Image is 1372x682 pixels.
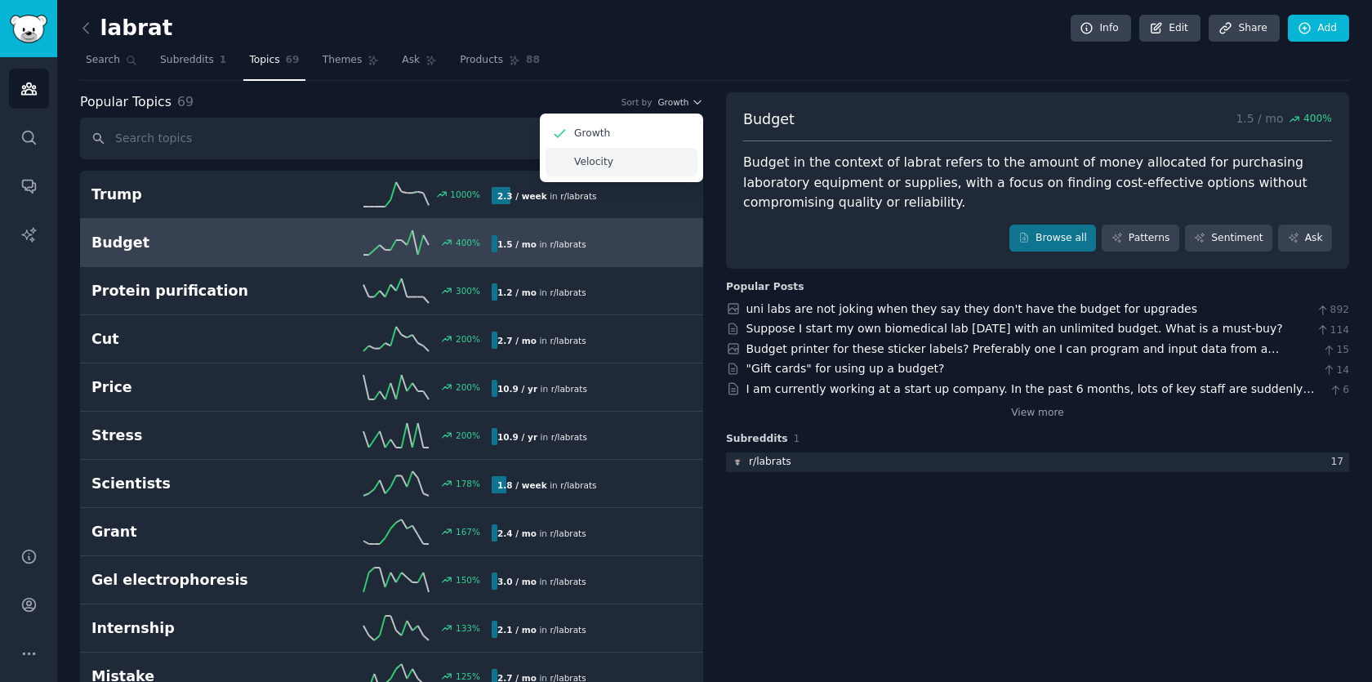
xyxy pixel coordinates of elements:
h2: Cut [91,329,292,350]
div: 300 % [456,285,480,296]
h2: Stress [91,426,292,446]
input: Search topics [80,118,703,159]
span: 1 [220,53,227,68]
a: Browse all [1009,225,1097,252]
a: I am currently working at a start up company. In the past 6 months, lots of key staff are suddenl... [746,382,1322,430]
span: Search [86,53,120,68]
span: Subreddits [726,432,788,447]
span: r/ labrats [551,432,587,442]
a: Protein purification300%1.2 / moin r/labrats [80,267,703,315]
b: 1.5 / mo [497,239,537,249]
b: 1.2 / mo [497,288,537,297]
a: Suppose I start my own biomedical lab [DATE] with an unlimited budget. What is a must-buy? [746,322,1283,335]
a: Stress200%10.9 / yrin r/labrats [80,412,703,460]
a: Add [1288,15,1349,42]
a: Internship133%2.1 / moin r/labrats [80,604,703,653]
span: r/ labrats [550,239,586,249]
a: Price200%10.9 / yrin r/labrats [80,363,703,412]
div: in [492,187,602,204]
h2: Protein purification [91,281,292,301]
a: Cut200%2.7 / moin r/labrats [80,315,703,363]
b: 3.0 / mo [497,577,537,586]
a: Budget400%1.5 / moin r/labrats [80,219,703,267]
span: 69 [286,53,300,68]
span: Topics [249,53,279,68]
div: 125 % [456,671,480,682]
span: 88 [526,53,540,68]
a: Edit [1139,15,1200,42]
span: Themes [323,53,363,68]
b: 2.4 / mo [497,528,537,538]
div: in [492,332,592,349]
h2: Grant [91,522,292,542]
span: Products [460,53,503,68]
span: r/ labrats [550,625,586,635]
b: 10.9 / yr [497,432,537,442]
span: Subreddits [160,53,214,68]
a: Sentiment [1185,225,1272,252]
a: Products88 [454,47,546,81]
img: labrats [732,457,743,468]
h2: Gel electrophoresis [91,570,292,591]
span: r/ labrats [550,336,586,345]
img: GummySearch logo [10,15,47,43]
p: 1.5 / mo [1236,109,1332,130]
a: Subreddits1 [154,47,232,81]
div: in [492,428,593,445]
a: Themes [317,47,385,81]
span: Ask [402,53,420,68]
div: r/ labrats [749,455,791,470]
a: Trump1000%2.3 / weekin r/labrats [80,171,703,219]
b: 10.9 / yr [497,384,537,394]
span: 114 [1316,323,1349,338]
a: Grant167%2.4 / moin r/labrats [80,508,703,556]
span: r/ labrats [550,577,586,586]
a: Budget printer for these sticker labels? Preferably one I can program and input data from a compu... [746,342,1280,372]
div: in [492,283,592,301]
div: 200 % [456,381,480,393]
h2: Budget [91,233,292,253]
b: 2.7 / mo [497,336,537,345]
span: 892 [1316,303,1349,318]
div: 1000 % [450,189,480,200]
div: 17 [1330,455,1349,470]
div: Sort by [621,96,653,108]
div: 400 % [456,237,480,248]
div: 167 % [456,526,480,537]
b: 2.3 / week [497,191,547,201]
span: 14 [1322,363,1349,378]
a: labratsr/labrats17 [726,452,1349,473]
a: uni labs are not joking when they say they don't have the budget for upgrades [746,302,1198,315]
div: 133 % [456,622,480,634]
button: Growth [657,96,703,108]
span: 1 [794,433,800,444]
a: View more [1011,406,1064,421]
div: 178 % [456,478,480,489]
a: Info [1071,15,1131,42]
div: in [492,621,592,638]
a: Ask [396,47,443,81]
div: in [492,476,602,493]
div: Popular Posts [726,280,804,295]
span: Growth [657,96,688,108]
span: r/ labrats [550,288,586,297]
div: Budget in the context of labrat refers to the amount of money allocated for purchasing laboratory... [743,153,1332,213]
span: Popular Topics [80,92,171,113]
span: 69 [177,94,194,109]
b: 2.1 / mo [497,625,537,635]
span: Budget [743,109,795,130]
a: "Gift cards" for using up a budget? [746,362,945,375]
b: 1.8 / week [497,480,547,490]
p: Velocity [574,155,613,170]
span: 15 [1322,343,1349,358]
div: in [492,524,592,542]
a: Patterns [1102,225,1178,252]
div: 200 % [456,333,480,345]
a: Gel electrophoresis150%3.0 / moin r/labrats [80,556,703,604]
a: Scientists178%1.8 / weekin r/labrats [80,460,703,508]
div: 150 % [456,574,480,586]
h2: Internship [91,618,292,639]
h2: Trump [91,185,292,205]
h2: Scientists [91,474,292,494]
h2: labrat [80,16,172,42]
